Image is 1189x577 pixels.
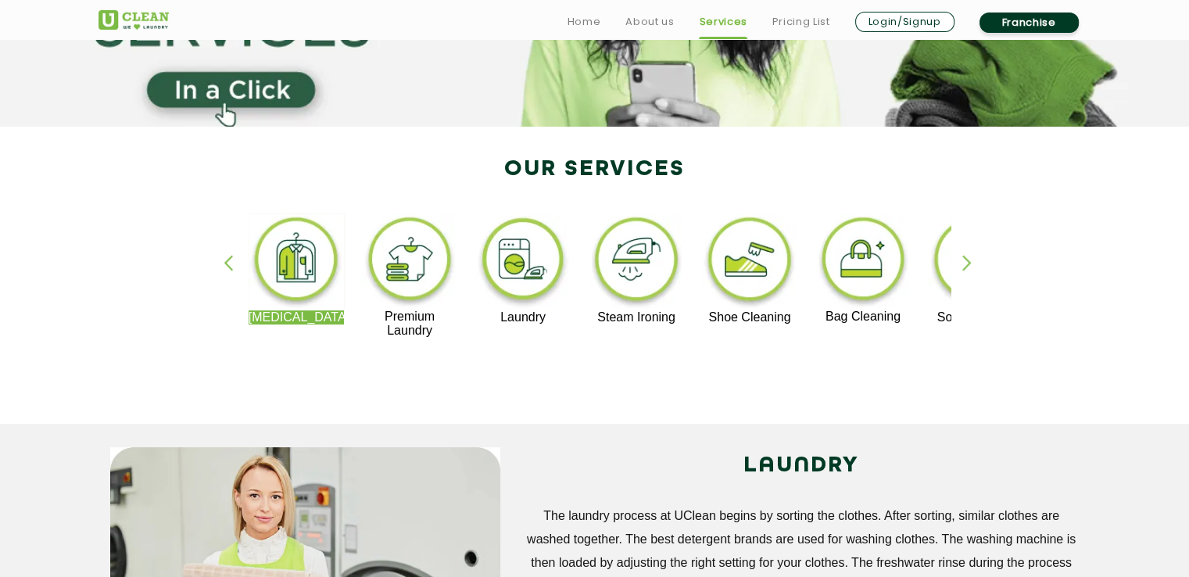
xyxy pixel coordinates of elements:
h2: LAUNDRY [524,447,1080,485]
img: bag_cleaning_11zon.webp [815,213,911,310]
a: Franchise [979,13,1079,33]
p: Shoe Cleaning [702,310,798,324]
img: steam_ironing_11zon.webp [589,213,685,310]
p: Sofa Cleaning [928,310,1024,324]
p: Bag Cleaning [815,310,911,324]
img: laundry_cleaning_11zon.webp [475,213,571,310]
p: Steam Ironing [589,310,685,324]
p: Laundry [475,310,571,324]
p: [MEDICAL_DATA] [249,310,345,324]
a: Pricing List [772,13,830,31]
p: Premium Laundry [362,310,458,338]
img: premium_laundry_cleaning_11zon.webp [362,213,458,310]
a: Login/Signup [855,12,954,32]
img: UClean Laundry and Dry Cleaning [98,10,169,30]
img: shoe_cleaning_11zon.webp [702,213,798,310]
a: Home [568,13,601,31]
img: sofa_cleaning_11zon.webp [928,213,1024,310]
a: About us [625,13,674,31]
img: dry_cleaning_11zon.webp [249,213,345,310]
a: Services [699,13,747,31]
